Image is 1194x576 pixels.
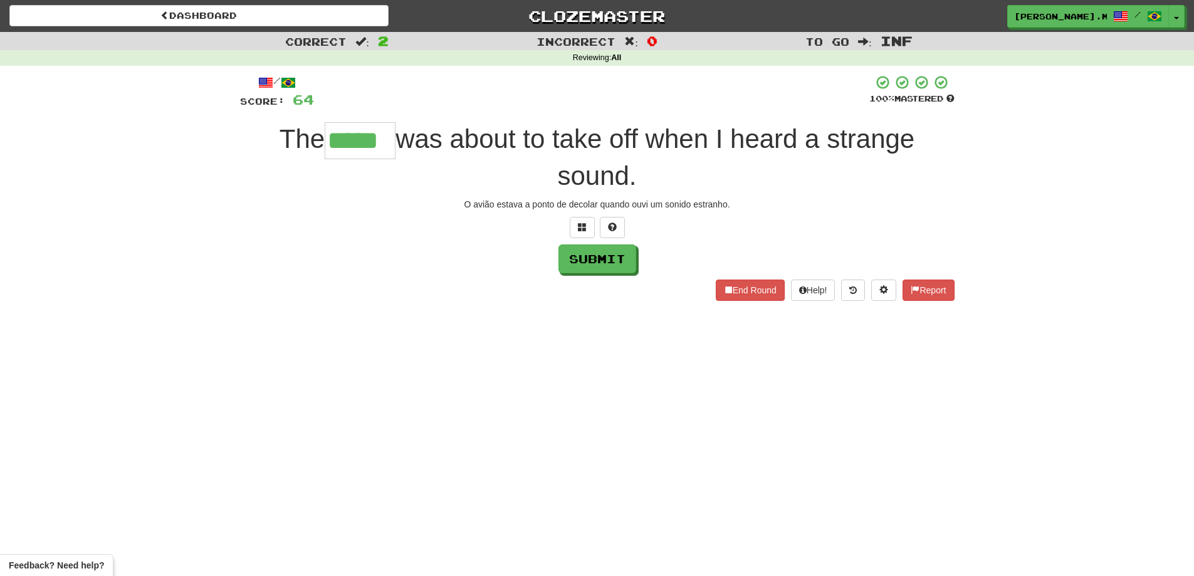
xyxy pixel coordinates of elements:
div: O avião estava a ponto de decolar quando ouvi um sonido estranho. [240,198,955,211]
a: [PERSON_NAME].morais / [1007,5,1169,28]
span: Inf [881,33,913,48]
span: The [280,124,325,154]
span: : [355,36,369,47]
span: Score: [240,96,285,107]
span: To go [805,35,849,48]
span: Correct [285,35,347,48]
button: Switch sentence to multiple choice alt+p [570,217,595,238]
span: [PERSON_NAME].morais [1014,11,1107,22]
button: Help! [791,280,835,301]
a: Clozemaster [407,5,787,27]
button: Round history (alt+y) [841,280,865,301]
button: End Round [716,280,785,301]
span: 64 [293,92,314,107]
a: Dashboard [9,5,389,26]
div: / [240,75,314,90]
span: 0 [647,33,657,48]
span: : [858,36,872,47]
span: 2 [378,33,389,48]
span: : [624,36,638,47]
span: Open feedback widget [9,559,104,572]
span: was about to take off when I heard a strange sound. [395,124,914,191]
button: Report [903,280,954,301]
div: Mastered [869,93,955,105]
strong: All [611,53,621,62]
span: Incorrect [537,35,615,48]
button: Submit [558,244,636,273]
span: / [1134,10,1141,19]
button: Single letter hint - you only get 1 per sentence and score half the points! alt+h [600,217,625,238]
span: 100 % [869,93,894,103]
